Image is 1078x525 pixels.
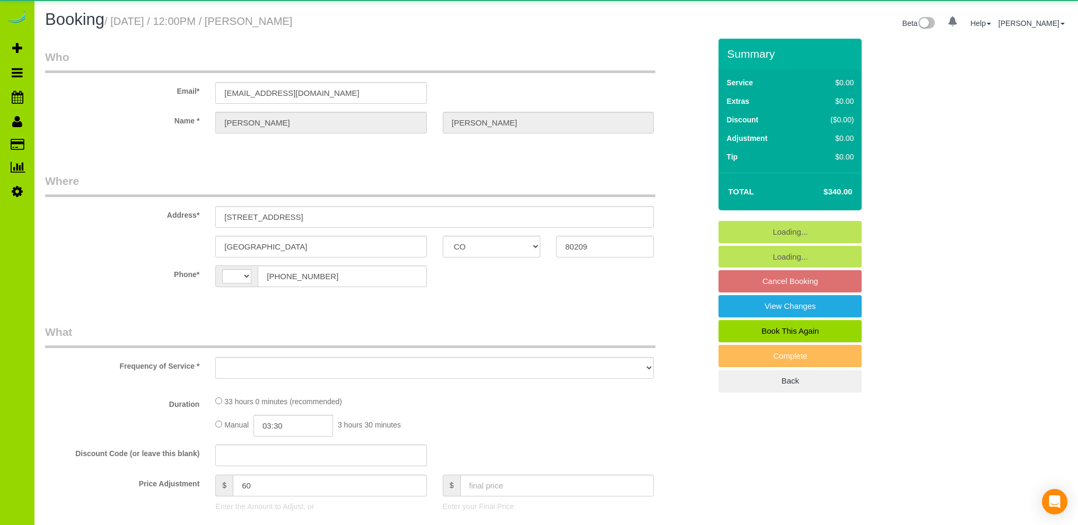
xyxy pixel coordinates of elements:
small: / [DATE] / 12:00PM / [PERSON_NAME] [104,15,292,27]
legend: What [45,324,655,348]
label: Extras [726,96,749,106]
label: Adjustment [726,133,767,144]
label: Discount Code (or leave this blank) [37,444,207,459]
input: Email* [215,82,426,104]
a: [PERSON_NAME] [998,19,1065,28]
label: Price Adjustment [37,475,207,489]
img: Automaid Logo [6,11,28,25]
span: 33 hours 0 minutes (recommended) [224,397,342,406]
a: Help [970,19,991,28]
input: Last Name* [443,112,654,134]
label: Address* [37,206,207,220]
a: Book This Again [718,320,862,342]
div: $0.00 [808,77,854,88]
p: Enter your Final Price [443,501,654,512]
input: First Name* [215,112,426,134]
label: Frequency of Service * [37,357,207,371]
a: View Changes [718,295,862,317]
label: Name * [37,112,207,126]
label: Duration [37,395,207,410]
input: Phone* [258,265,426,287]
legend: Who [45,49,655,73]
a: Beta [902,19,935,28]
input: final price [460,475,654,496]
div: ($0.00) [808,114,854,125]
span: $ [215,475,233,496]
label: Email* [37,82,207,96]
label: Service [726,77,753,88]
input: City* [215,236,426,257]
div: $0.00 [808,152,854,162]
div: $0.00 [808,96,854,106]
span: $ [443,475,460,496]
div: Open Intercom Messenger [1042,489,1067,514]
span: Booking [45,10,104,29]
h4: $340.00 [792,188,852,197]
legend: Where [45,173,655,197]
div: $0.00 [808,133,854,144]
h3: Summary [727,48,856,60]
label: Discount [726,114,758,125]
span: 3 hours 30 minutes [338,421,401,429]
a: Back [718,370,862,392]
span: Manual [224,421,249,429]
label: Phone* [37,265,207,280]
img: New interface [917,17,935,31]
p: Enter the Amount to Adjust, or [215,501,426,512]
label: Tip [726,152,738,162]
strong: Total [728,187,754,196]
input: Zip Code* [556,236,654,257]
